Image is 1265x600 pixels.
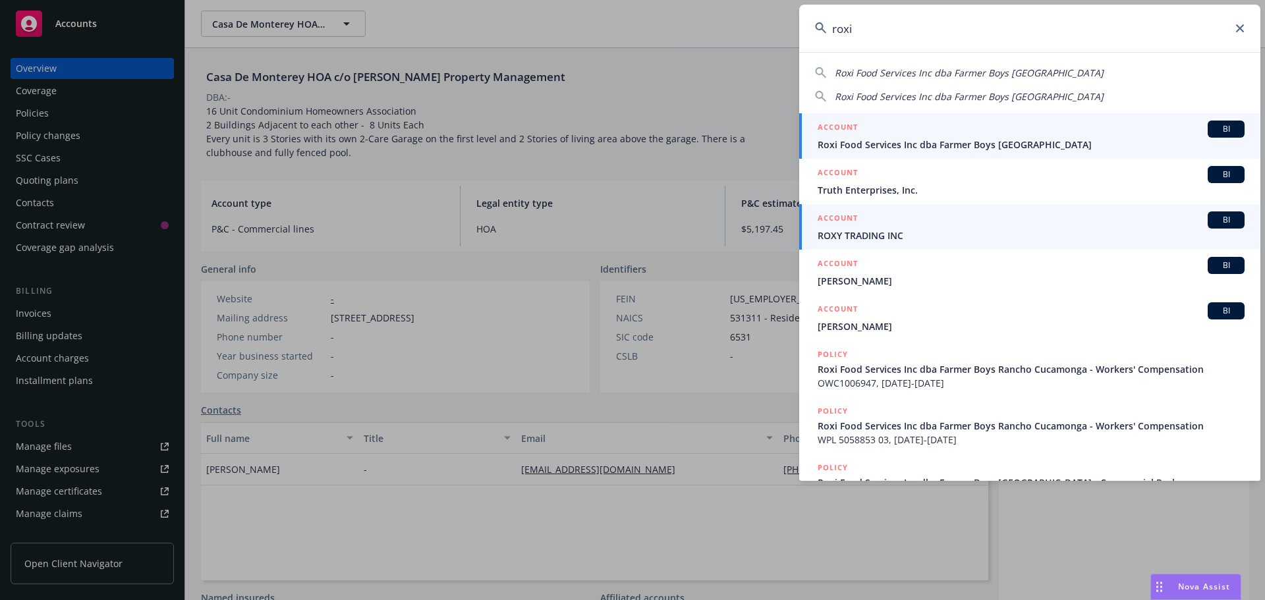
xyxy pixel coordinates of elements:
[818,274,1245,288] span: [PERSON_NAME]
[1178,581,1230,592] span: Nova Assist
[818,433,1245,447] span: WPL 5058853 03, [DATE]-[DATE]
[1213,305,1239,317] span: BI
[818,138,1245,151] span: Roxi Food Services Inc dba Farmer Boys [GEOGRAPHIC_DATA]
[818,376,1245,390] span: OWC1006947, [DATE]-[DATE]
[799,113,1260,159] a: ACCOUNTBIRoxi Food Services Inc dba Farmer Boys [GEOGRAPHIC_DATA]
[818,302,858,318] h5: ACCOUNT
[818,476,1245,489] span: Roxi Food Services Inc dba Farmer Boys [GEOGRAPHIC_DATA] - Commercial Package
[799,5,1260,52] input: Search...
[818,348,848,361] h5: POLICY
[1213,214,1239,226] span: BI
[799,159,1260,204] a: ACCOUNTBITruth Enterprises, Inc.
[835,67,1104,79] span: Roxi Food Services Inc dba Farmer Boys [GEOGRAPHIC_DATA]
[799,250,1260,295] a: ACCOUNTBI[PERSON_NAME]
[835,90,1104,103] span: Roxi Food Services Inc dba Farmer Boys [GEOGRAPHIC_DATA]
[799,454,1260,510] a: POLICYRoxi Food Services Inc dba Farmer Boys [GEOGRAPHIC_DATA] - Commercial Package
[818,166,858,182] h5: ACCOUNT
[1151,574,1167,599] div: Drag to move
[1213,259,1239,271] span: BI
[799,295,1260,341] a: ACCOUNTBI[PERSON_NAME]
[818,404,848,418] h5: POLICY
[818,229,1245,242] span: ROXY TRADING INC
[1213,169,1239,180] span: BI
[818,257,858,273] h5: ACCOUNT
[799,341,1260,397] a: POLICYRoxi Food Services Inc dba Farmer Boys Rancho Cucamonga - Workers' CompensationOWC1006947, ...
[818,362,1245,376] span: Roxi Food Services Inc dba Farmer Boys Rancho Cucamonga - Workers' Compensation
[1150,574,1241,600] button: Nova Assist
[818,419,1245,433] span: Roxi Food Services Inc dba Farmer Boys Rancho Cucamonga - Workers' Compensation
[818,211,858,227] h5: ACCOUNT
[799,397,1260,454] a: POLICYRoxi Food Services Inc dba Farmer Boys Rancho Cucamonga - Workers' CompensationWPL 5058853 ...
[818,461,848,474] h5: POLICY
[818,183,1245,197] span: Truth Enterprises, Inc.
[818,319,1245,333] span: [PERSON_NAME]
[818,121,858,136] h5: ACCOUNT
[799,204,1260,250] a: ACCOUNTBIROXY TRADING INC
[1213,123,1239,135] span: BI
